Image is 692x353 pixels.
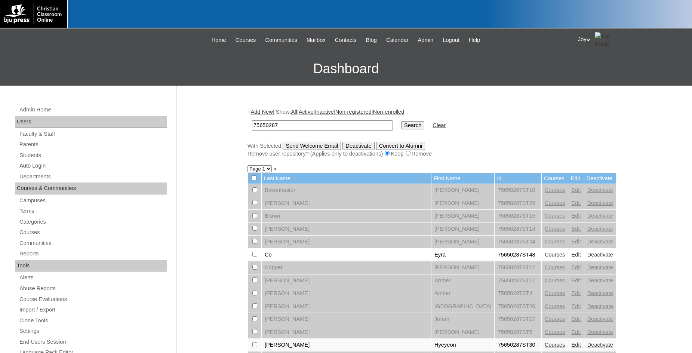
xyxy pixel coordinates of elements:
a: Courses [545,187,565,193]
a: Logout [439,36,463,44]
a: Courses [545,239,565,245]
td: [PERSON_NAME] [262,339,431,352]
a: Courses [545,226,565,232]
input: Search [401,121,424,129]
a: Edit [571,213,581,219]
a: Edit [571,187,581,193]
a: Courses [545,342,565,348]
a: Clone Tools [19,316,167,325]
a: Courses [545,290,565,296]
td: 75650287ST11 [495,274,541,287]
a: Edit [571,239,581,245]
a: Deactivate [587,342,613,348]
td: 75650287ST17 [495,313,541,326]
span: Courses [236,36,256,44]
td: 75650287ST14 [495,223,541,236]
td: First Name [431,173,495,184]
input: Deactivate [342,142,374,150]
td: Hyeyeon [431,339,495,352]
a: Courses [545,277,565,283]
td: Deactivate [584,173,616,184]
a: Inactive [315,109,334,115]
td: 75650287ST4 [495,287,541,300]
td: [PERSON_NAME] [262,313,431,326]
a: Deactivate [587,290,613,296]
td: Edit [568,173,584,184]
a: Edit [571,226,581,232]
a: Edit [571,316,581,322]
a: Courses [545,200,565,206]
a: Terms [19,206,167,216]
a: Admin [414,36,437,44]
div: Remove user repository? (Applies only to deactivations) Keep Remove [247,150,618,158]
td: [PERSON_NAME] [262,274,431,287]
div: + | Show: | | | | [247,108,618,157]
a: End Users Session [19,337,167,347]
td: Courses [542,173,568,184]
a: Deactivate [587,252,613,258]
td: [PERSON_NAME] [431,326,495,339]
img: logo-white.png [4,4,63,24]
span: Communities [265,36,298,44]
a: » [273,166,276,172]
td: Bakenhaster [262,184,431,197]
a: Campuses [19,196,167,205]
span: Help [469,36,480,44]
a: Deactivate [587,329,613,335]
a: Courses [19,228,167,237]
a: Settings [19,326,167,336]
td: Co [262,249,431,261]
td: Amber [431,274,495,287]
td: Id [495,173,541,184]
a: Deactivate [587,226,613,232]
a: Auto Login [19,161,167,171]
td: 75650287ST10 [495,184,541,197]
a: All [291,109,297,115]
td: [PERSON_NAME] [262,287,431,300]
a: Edit [571,277,581,283]
td: 75650287ST30 [495,339,541,352]
a: Departments [19,172,167,181]
a: Edit [571,264,581,270]
a: Blog [362,36,381,44]
a: Students [19,151,167,160]
td: Copper [262,261,431,274]
div: With Selected: [247,142,618,158]
td: [PERSON_NAME] [431,184,495,197]
td: Eyra [431,249,495,261]
a: Faculty & Staff [19,129,167,139]
a: Clear [433,122,446,128]
td: 75650287ST5 [495,326,541,339]
td: 75650287ST29 [495,197,541,210]
a: Add New [250,109,273,115]
td: Last Name [262,173,431,184]
a: Abuse Reports [19,284,167,293]
a: Edit [571,329,581,335]
a: Categories [19,217,167,227]
a: Courses [545,252,565,258]
td: [PERSON_NAME] [262,326,431,339]
span: Home [212,36,226,44]
span: Admin [418,36,434,44]
a: Parents [19,140,167,149]
td: [PERSON_NAME] [431,210,495,222]
a: Alerts [19,273,167,282]
td: Brown [262,210,431,222]
a: Reports [19,249,167,258]
td: [PERSON_NAME] [262,223,431,236]
a: Non-registered [335,109,372,115]
td: 75650287ST48 [495,249,541,261]
a: Non-enrolled [373,109,404,115]
a: Courses [545,329,565,335]
a: Deactivate [587,316,613,322]
span: Contacts [335,36,357,44]
a: Mailbox [303,36,329,44]
td: [PERSON_NAME] [262,236,431,248]
a: Edit [571,252,581,258]
a: Course Evaluations [19,295,167,304]
td: [GEOGRAPHIC_DATA] [431,300,495,313]
a: Edit [571,303,581,309]
td: 75650287ST15 [495,210,541,222]
a: Courses [545,316,565,322]
td: [PERSON_NAME] [431,261,495,274]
